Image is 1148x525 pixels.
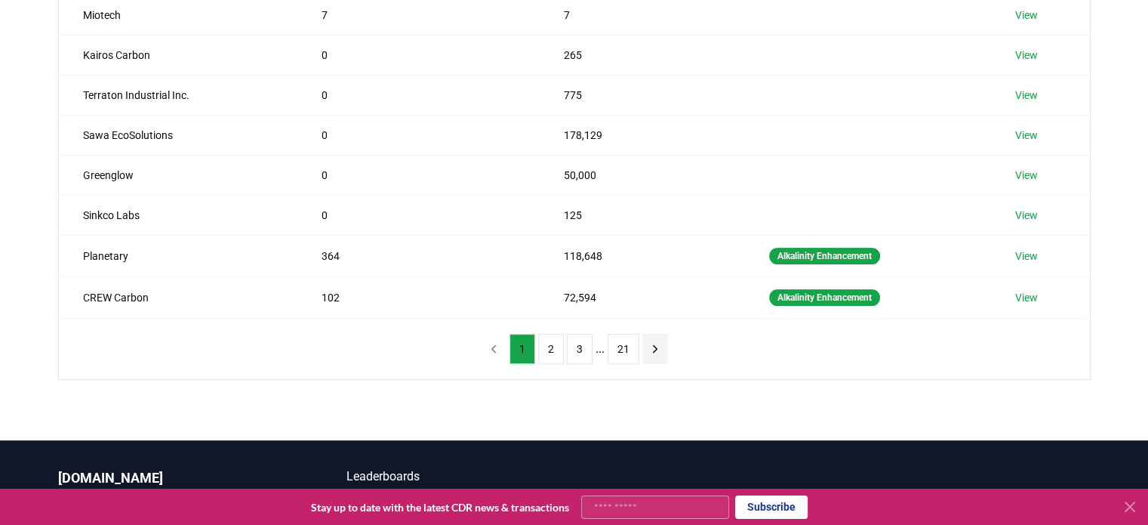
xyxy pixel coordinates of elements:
[509,334,535,364] button: 1
[1015,249,1038,264] a: View
[59,235,297,276] td: Planetary
[1015,128,1038,143] a: View
[1015,48,1038,63] a: View
[540,115,746,155] td: 178,129
[540,35,746,75] td: 265
[297,155,540,195] td: 0
[567,334,592,364] button: 3
[59,195,297,235] td: Sinkco Labs
[297,75,540,115] td: 0
[596,340,605,358] li: ...
[59,155,297,195] td: Greenglow
[769,248,880,264] div: Alkalinity Enhancement
[608,334,639,364] button: 21
[1015,208,1038,223] a: View
[1015,290,1038,305] a: View
[297,235,540,276] td: 364
[538,334,564,364] button: 2
[540,276,746,318] td: 72,594
[540,235,746,276] td: 118,648
[297,195,540,235] td: 0
[297,35,540,75] td: 0
[642,334,668,364] button: next page
[1015,88,1038,103] a: View
[1015,168,1038,183] a: View
[540,155,746,195] td: 50,000
[769,289,880,306] div: Alkalinity Enhancement
[59,35,297,75] td: Kairos Carbon
[59,115,297,155] td: Sawa EcoSolutions
[59,276,297,318] td: CREW Carbon
[540,195,746,235] td: 125
[297,115,540,155] td: 0
[346,468,574,486] a: Leaderboards
[59,75,297,115] td: Terraton Industrial Inc.
[297,276,540,318] td: 102
[58,468,286,489] p: [DOMAIN_NAME]
[540,75,746,115] td: 775
[1015,8,1038,23] a: View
